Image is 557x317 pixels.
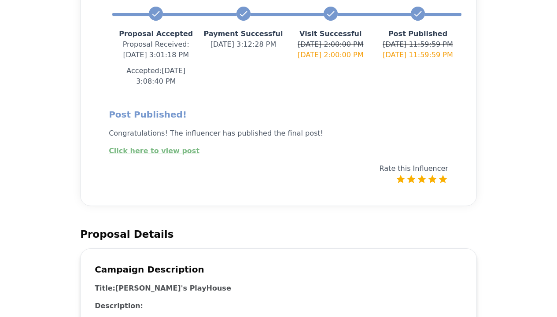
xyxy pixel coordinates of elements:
[112,29,199,39] p: Proposal Accepted
[199,39,287,50] p: [DATE] 3:12:28 PM
[112,66,199,87] p: Accepted: [DATE] 3:08:40 PM
[80,227,477,241] h2: Proposal Details
[109,128,448,139] p: Congratulations! The influencer has published the final post!
[109,108,448,121] h2: Post Published!
[287,39,374,50] p: [DATE] 2:00:00 PM
[95,301,275,311] h3: Description:
[374,29,461,39] p: Post Published
[95,283,275,294] h3: Title:
[112,39,199,60] p: Proposal Received : [DATE] 3:01:18 PM
[199,29,287,39] p: Payment Successful
[380,163,448,174] p: Rate this Influencer
[95,263,462,276] h2: Campaign Description
[287,29,374,39] p: Visit Successful
[109,147,199,155] a: Click here to view post
[374,50,461,60] p: [DATE] 11:59:59 PM
[287,50,374,60] p: [DATE] 2:00:00 PM
[115,284,231,292] h3: [PERSON_NAME]'s PlayHouse
[374,39,461,50] p: [DATE] 11:59:59 PM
